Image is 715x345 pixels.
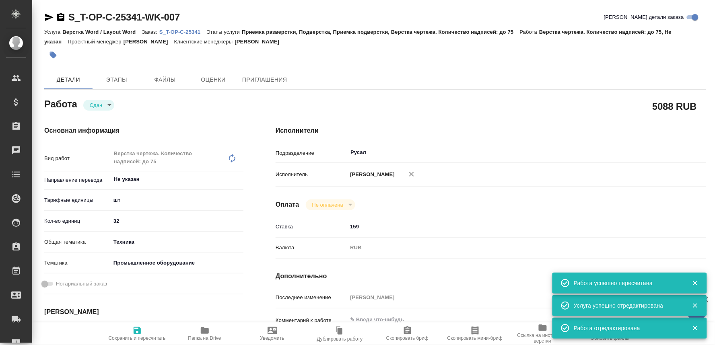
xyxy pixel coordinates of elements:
[347,170,395,179] p: [PERSON_NAME]
[347,221,670,232] input: ✎ Введи что-нибудь
[666,152,668,153] button: Open
[276,200,299,209] h4: Оплата
[56,280,107,288] span: Нотариальный заказ
[103,322,171,345] button: Сохранить и пересчитать
[83,100,114,111] div: Сдан
[109,335,166,341] span: Сохранить и пересчитать
[44,154,111,162] p: Вид работ
[574,324,680,332] div: Работа отредактирована
[687,302,703,309] button: Закрыть
[306,199,355,210] div: Сдан
[142,29,159,35] p: Заказ:
[374,322,441,345] button: Скопировать бриф
[68,12,180,23] a: S_T-OP-C-25341-WK-007
[310,201,346,208] button: Не оплачена
[687,324,703,332] button: Закрыть
[44,46,62,64] button: Добавить тэг
[276,316,347,324] p: Комментарий к работе
[276,149,347,157] p: Подразделение
[242,29,520,35] p: Приемка разверстки, Подверстка, Приемка подверстки, Верстка чертежа. Количество надписей: до 75
[514,333,572,344] span: Ссылка на инструкции верстки
[44,259,111,267] p: Тематика
[347,241,670,255] div: RUB
[276,271,706,281] h4: Дополнительно
[44,238,111,246] p: Общая тематика
[49,75,88,85] span: Детали
[111,256,243,270] div: Промышленное оборудование
[44,29,62,35] p: Услуга
[276,223,347,231] p: Ставка
[44,12,54,22] button: Скопировать ссылку для ЯМессенджера
[276,244,347,252] p: Валюта
[239,322,306,345] button: Уведомить
[56,12,66,22] button: Скопировать ссылку
[62,29,142,35] p: Верстка Word / Layout Word
[146,75,184,85] span: Файлы
[306,322,374,345] button: Дублировать работу
[403,165,420,183] button: Удалить исполнителя
[111,193,243,207] div: шт
[317,336,363,342] span: Дублировать работу
[574,302,680,310] div: Услуга успешно отредактирована
[520,29,540,35] p: Работа
[44,126,243,136] h4: Основная информация
[44,176,111,184] p: Направление перевода
[509,322,577,345] button: Ссылка на инструкции верстки
[87,102,105,109] button: Сдан
[159,29,206,35] p: S_T-OP-C-25341
[239,179,241,180] button: Open
[44,96,77,111] h2: Работа
[386,335,429,341] span: Скопировать бриф
[206,29,242,35] p: Этапы услуги
[260,335,284,341] span: Уведомить
[194,75,233,85] span: Оценки
[68,39,123,45] p: Проектный менеджер
[111,235,243,249] div: Техника
[174,39,235,45] p: Клиентские менеджеры
[441,322,509,345] button: Скопировать мини-бриф
[447,335,503,341] span: Скопировать мини-бриф
[347,292,670,303] input: Пустое поле
[171,322,239,345] button: Папка на Drive
[44,307,243,317] h4: [PERSON_NAME]
[124,39,174,45] p: [PERSON_NAME]
[235,39,285,45] p: [PERSON_NAME]
[653,99,697,113] h2: 5088 RUB
[276,294,347,302] p: Последнее изменение
[574,279,680,287] div: Работа успешно пересчитана
[44,196,111,204] p: Тарифные единицы
[159,28,206,35] a: S_T-OP-C-25341
[604,13,684,21] span: [PERSON_NAME] детали заказа
[44,217,111,225] p: Кол-во единиц
[687,279,703,287] button: Закрыть
[188,335,221,341] span: Папка на Drive
[242,75,287,85] span: Приглашения
[111,215,243,227] input: ✎ Введи что-нибудь
[97,75,136,85] span: Этапы
[276,170,347,179] p: Исполнитель
[276,126,706,136] h4: Исполнители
